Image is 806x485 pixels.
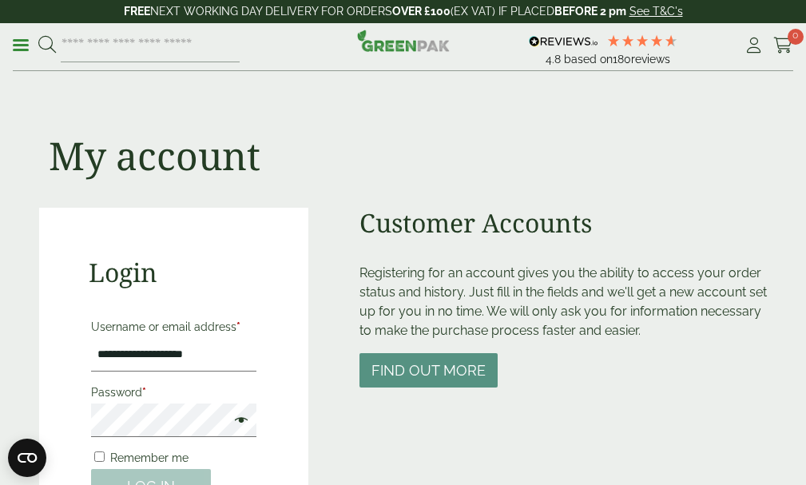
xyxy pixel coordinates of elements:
[629,5,683,18] a: See T&C's
[359,264,767,340] p: Registering for an account gives you the ability to access your order status and history. Just fi...
[110,451,189,464] span: Remember me
[359,364,498,379] a: Find out more
[788,29,804,45] span: 0
[554,5,626,18] strong: BEFORE 2 pm
[124,5,150,18] strong: FREE
[773,34,793,58] a: 0
[91,316,257,338] label: Username or email address
[744,38,764,54] i: My Account
[529,36,598,47] img: REVIEWS.io
[631,53,670,66] span: reviews
[49,133,260,179] h1: My account
[773,38,793,54] i: Cart
[546,53,564,66] span: 4.8
[94,451,105,462] input: Remember me
[392,5,451,18] strong: OVER £100
[564,53,613,66] span: Based on
[89,257,260,288] h2: Login
[606,34,678,48] div: 4.78 Stars
[91,381,257,404] label: Password
[8,439,46,477] button: Open CMP widget
[359,208,767,238] h2: Customer Accounts
[357,30,450,52] img: GreenPak Supplies
[359,353,498,388] button: Find out more
[613,53,631,66] span: 180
